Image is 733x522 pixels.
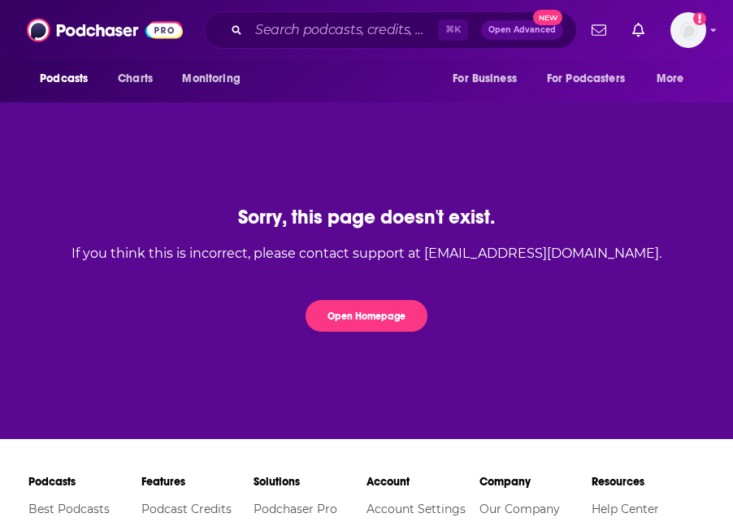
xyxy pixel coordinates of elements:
[171,63,261,94] button: open menu
[40,67,88,90] span: Podcasts
[28,502,110,516] a: Best Podcasts
[118,67,153,90] span: Charts
[28,468,141,496] li: Podcasts
[693,12,706,25] svg: Add a profile image
[254,468,366,496] li: Solutions
[592,468,705,496] li: Resources
[72,205,661,229] div: Sorry, this page doesn't exist.
[27,15,183,46] img: Podchaser - Follow, Share and Rate Podcasts
[182,67,240,90] span: Monitoring
[488,26,556,34] span: Open Advanced
[536,63,648,94] button: open menu
[254,502,337,516] a: Podchaser Pro
[481,20,563,40] button: Open AdvancedNew
[366,502,466,516] a: Account Settings
[585,16,613,44] a: Show notifications dropdown
[547,67,625,90] span: For Podcasters
[438,20,468,41] span: ⌘ K
[141,502,232,516] a: Podcast Credits
[72,246,661,261] div: If you think this is incorrect, please contact support at [EMAIL_ADDRESS][DOMAIN_NAME].
[141,468,254,496] li: Features
[479,468,592,496] li: Company
[670,12,706,48] span: Logged in as HWdata
[670,12,706,48] button: Show profile menu
[249,17,438,43] input: Search podcasts, credits, & more...
[592,502,659,516] a: Help Center
[533,10,562,25] span: New
[453,67,517,90] span: For Business
[626,16,651,44] a: Show notifications dropdown
[28,63,109,94] button: open menu
[479,502,560,516] a: Our Company
[670,12,706,48] img: User Profile
[306,300,427,332] button: Open Homepage
[204,11,577,49] div: Search podcasts, credits, & more...
[657,67,684,90] span: More
[441,63,537,94] button: open menu
[645,63,705,94] button: open menu
[107,63,163,94] a: Charts
[366,468,479,496] li: Account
